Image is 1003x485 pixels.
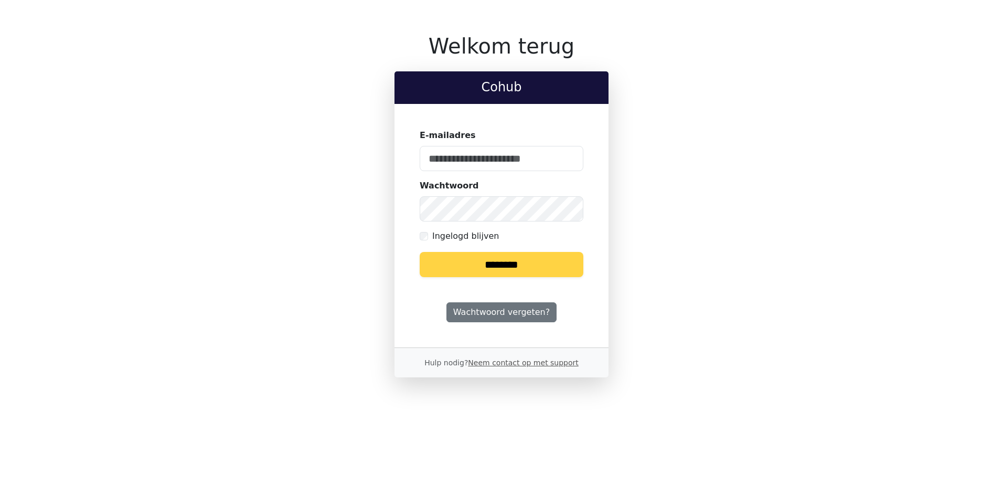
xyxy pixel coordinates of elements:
h1: Welkom terug [394,34,609,59]
h2: Cohub [403,80,600,95]
a: Neem contact op met support [468,359,578,367]
small: Hulp nodig? [424,359,579,367]
label: Wachtwoord [420,180,479,192]
label: E-mailadres [420,129,476,142]
a: Wachtwoord vergeten? [446,302,557,322]
label: Ingelogd blijven [432,230,499,242]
